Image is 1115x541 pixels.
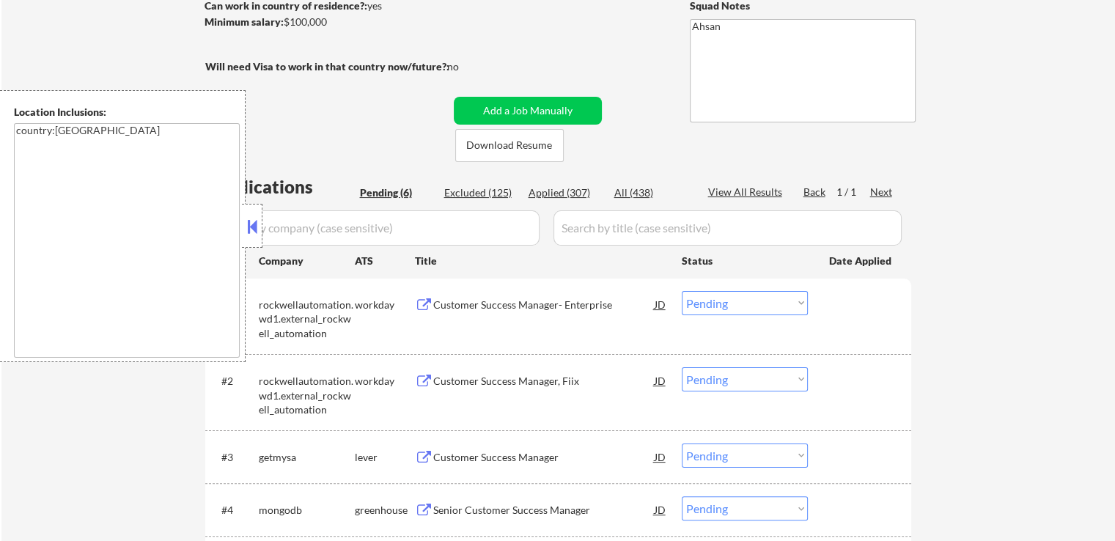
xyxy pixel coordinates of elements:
div: JD [653,496,668,523]
div: JD [653,444,668,470]
div: #3 [221,450,247,465]
div: Customer Success Manager [433,450,655,465]
div: Customer Success Manager- Enterprise [433,298,655,312]
strong: Will need Visa to work in that country now/future?: [205,60,449,73]
div: rockwellautomation.wd1.external_rockwell_automation [259,298,355,341]
div: Pending (6) [360,185,433,200]
div: ATS [355,254,415,268]
button: Download Resume [455,129,564,162]
div: JD [653,291,668,317]
div: Company [259,254,355,268]
button: Add a Job Manually [454,97,602,125]
div: mongodb [259,503,355,518]
strong: Minimum salary: [205,15,284,28]
div: Senior Customer Success Manager [433,503,655,518]
div: 1 / 1 [836,185,870,199]
div: $100,000 [205,15,449,29]
div: no [447,59,489,74]
div: #4 [221,503,247,518]
div: Next [870,185,894,199]
div: View All Results [708,185,787,199]
div: Date Applied [829,254,894,268]
input: Search by company (case sensitive) [210,210,540,246]
div: Status [682,247,808,273]
div: greenhouse [355,503,415,518]
div: Excluded (125) [444,185,518,200]
div: All (438) [614,185,688,200]
div: workday [355,298,415,312]
div: JD [653,367,668,394]
div: Back [803,185,827,199]
div: Applications [210,178,355,196]
div: Applied (307) [529,185,602,200]
div: #2 [221,374,247,389]
div: Title [415,254,668,268]
div: Customer Success Manager, Fiix [433,374,655,389]
div: lever [355,450,415,465]
input: Search by title (case sensitive) [553,210,902,246]
div: getmysa [259,450,355,465]
div: Location Inclusions: [14,105,240,119]
div: workday [355,374,415,389]
div: rockwellautomation.wd1.external_rockwell_automation [259,374,355,417]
